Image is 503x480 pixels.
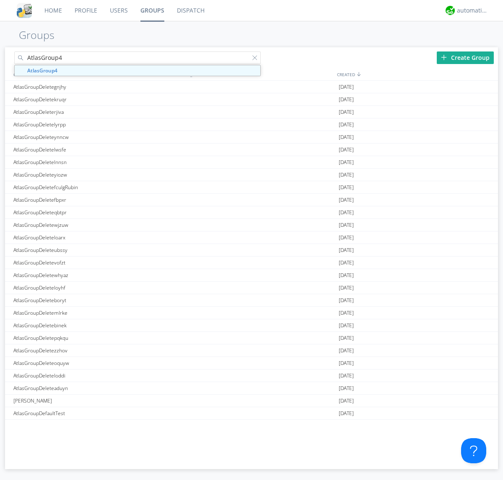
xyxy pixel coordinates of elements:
a: AtlasGroupDeleteynncw[DATE] [5,131,498,144]
a: AtlasGroupDeleteqbtpr[DATE] [5,206,498,219]
div: AtlasGroupDeleteloyhf [11,282,173,294]
span: [DATE] [339,357,354,370]
a: AtlasGroupDeleterjiva[DATE] [5,106,498,118]
a: AtlasGroupDeleteaduyn[DATE] [5,382,498,395]
span: [DATE] [339,407,354,420]
div: AtlasGroupDeleteubssy [11,244,173,256]
a: AtlasGroupDeleteyiozw[DATE] [5,169,498,181]
span: [DATE] [339,231,354,244]
div: AtlasGroupDeleteqbtpr [11,206,173,218]
div: CREATED [335,68,498,80]
a: [PERSON_NAME][DATE] [5,395,498,407]
a: AtlasGroupDefaultTest[DATE] [5,407,498,420]
a: AtlasGroupDeleteloddi[DATE] [5,370,498,382]
div: AtlasGroupDeletekruqr [11,93,173,105]
a: AtlasGroupDeleteloarx[DATE] [5,231,498,244]
div: AtlasGroupDeletemlrke [11,307,173,319]
strong: AtlasGroup4 [27,67,57,74]
img: plus.svg [441,54,447,60]
a: AtlasGroupDeletepqkqu[DATE] [5,332,498,344]
div: GROUPS [11,68,171,80]
span: [DATE] [339,332,354,344]
a: AtlasGroupDeletelnnsn[DATE] [5,156,498,169]
span: [DATE] [339,395,354,407]
div: AtlasGroupDeleteynncw [11,131,173,143]
a: AtlasGroupDeleteubssy[DATE] [5,244,498,257]
span: [DATE] [339,382,354,395]
a: AtlasGroupDeletekruqr[DATE] [5,93,498,106]
img: d2d01cd9b4174d08988066c6d424eccd [446,6,455,15]
span: [DATE] [339,206,354,219]
a: AtlasGroupDeletefbpxr[DATE] [5,194,498,206]
span: [DATE] [339,282,354,294]
div: AtlasGroupDeleterjiva [11,106,173,118]
div: AtlasGroupDeleteoquyw [11,357,173,369]
div: AtlasGroupDefaultTest [11,407,173,419]
a: AtlasGroupDeletezzhov[DATE] [5,344,498,357]
div: AtlasGroupDeletelyrpp [11,118,173,131]
img: cddb5a64eb264b2086981ab96f4c1ba7 [17,3,32,18]
iframe: Toggle Customer Support [461,438,486,463]
a: AtlasGroupDeletefculgRubin[DATE] [5,181,498,194]
span: [DATE] [339,93,354,106]
div: [PERSON_NAME] [11,395,173,407]
span: [DATE] [339,370,354,382]
a: AtlasGroupDeletegnjhy[DATE] [5,81,498,93]
span: [DATE] [339,269,354,282]
span: [DATE] [339,118,354,131]
a: AtlasGroupDeletevofzt[DATE] [5,257,498,269]
span: [DATE] [339,194,354,206]
input: Search groups [14,51,261,64]
div: AtlasGroupDeletelnnsn [11,156,173,168]
div: AtlasGroupDeletewhyaz [11,269,173,281]
span: [DATE] [339,169,354,181]
div: automation+atlas [457,6,488,15]
div: AtlasGroupDeletepqkqu [11,332,173,344]
span: [DATE] [339,106,354,118]
span: [DATE] [339,144,354,156]
a: AtlasGroupDeletebinek[DATE] [5,319,498,332]
a: AtlasGroupDeletelwsfe[DATE] [5,144,498,156]
span: [DATE] [339,244,354,257]
span: [DATE] [339,156,354,169]
a: AtlasGroupDeleteloyhf[DATE] [5,282,498,294]
a: AtlasGroupDeletewjzuw[DATE] [5,219,498,231]
span: [DATE] [339,181,354,194]
a: AtlasGroupDeleteoquyw[DATE] [5,357,498,370]
span: [DATE] [339,420,354,432]
div: AtlasGroupDeleteloarx [11,231,173,244]
span: [DATE] [339,81,354,93]
div: AtlasGroupDeletelwsfe [11,144,173,156]
div: AtlasGroupDeletevofzt [11,257,173,269]
div: AtlasGroupDeletezzhov [11,344,173,357]
div: AtlasGroupDeletebinek [11,319,173,331]
span: [DATE] [339,131,354,144]
div: AtlasGroupDeletevcvgb [11,420,173,432]
div: Create Group [437,51,494,64]
a: AtlasGroupDeletewhyaz[DATE] [5,269,498,282]
a: AtlasGroupDeletevcvgb[DATE] [5,420,498,432]
a: AtlasGroupDeletelyrpp[DATE] [5,118,498,131]
a: AtlasGroupDeletemlrke[DATE] [5,307,498,319]
div: AtlasGroupDeleteaduyn [11,382,173,394]
div: AtlasGroupDeletefbpxr [11,194,173,206]
div: AtlasGroupDeleteboryt [11,294,173,306]
a: AtlasGroupDeleteboryt[DATE] [5,294,498,307]
span: [DATE] [339,307,354,319]
span: [DATE] [339,344,354,357]
span: [DATE] [339,219,354,231]
span: [DATE] [339,319,354,332]
span: [DATE] [339,294,354,307]
div: AtlasGroupDeleteloddi [11,370,173,382]
div: AtlasGroupDeleteyiozw [11,169,173,181]
div: AtlasGroupDeletegnjhy [11,81,173,93]
div: AtlasGroupDeletewjzuw [11,219,173,231]
span: [DATE] [339,257,354,269]
div: AtlasGroupDeletefculgRubin [11,181,173,193]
